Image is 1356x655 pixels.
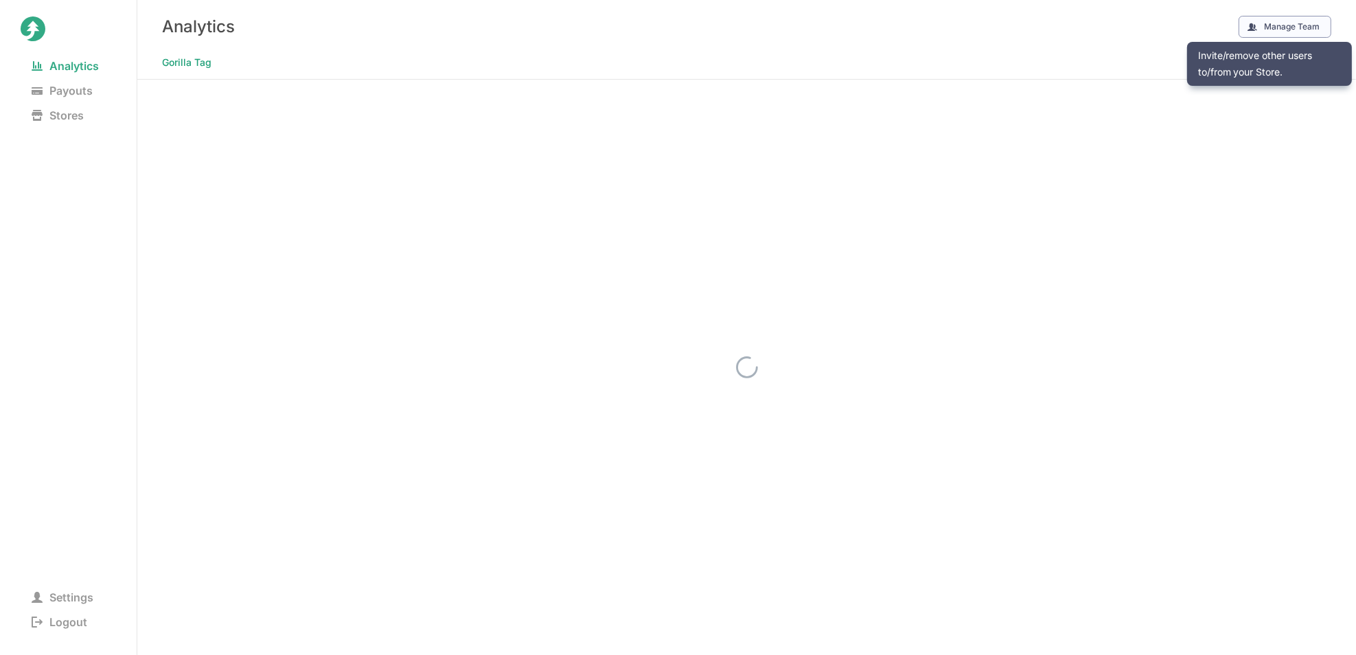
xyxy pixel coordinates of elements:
[21,588,104,607] span: Settings
[1239,16,1331,38] button: Manage Team
[21,81,104,100] span: Payouts
[162,16,235,36] h3: Analytics
[21,612,98,632] span: Logout
[162,53,211,72] span: Gorilla Tag
[21,106,95,125] span: Stores
[1198,47,1341,80] p: Invite/remove other users to/from your Store.
[21,56,110,76] span: Analytics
